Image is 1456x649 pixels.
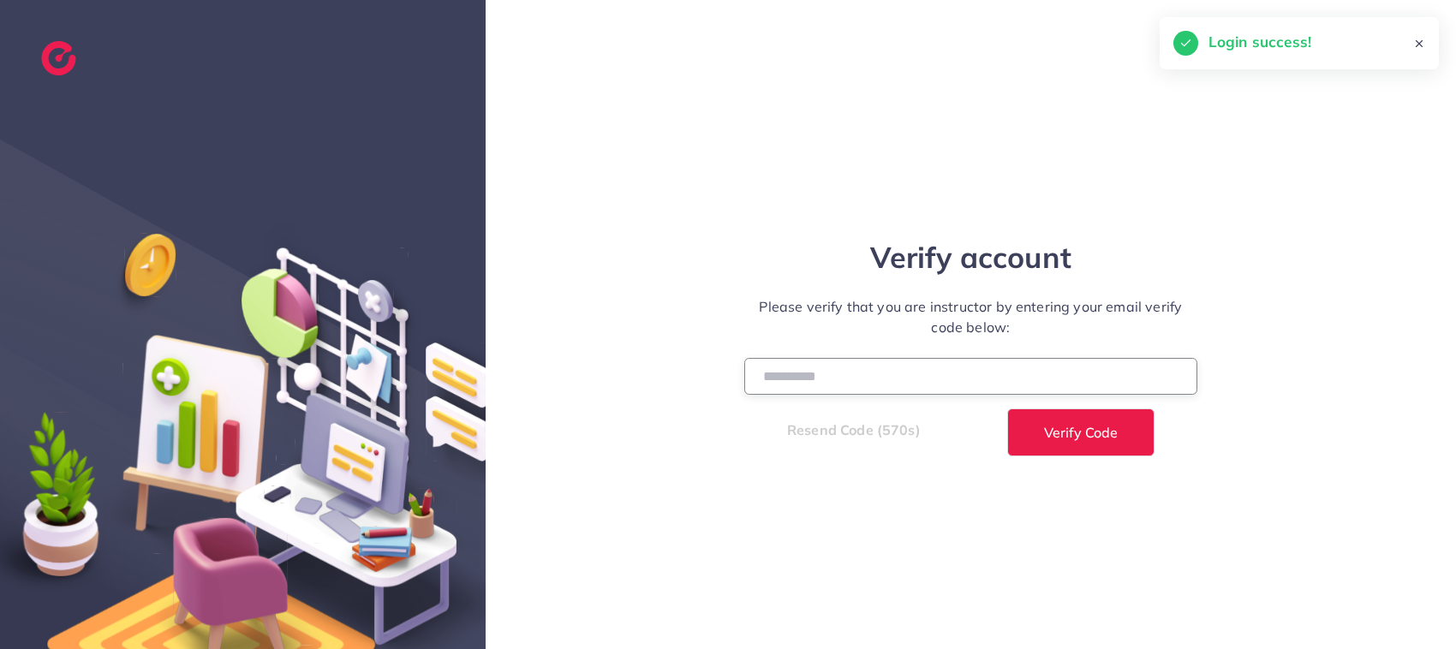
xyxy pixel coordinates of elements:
[744,296,1198,337] p: Please verify that you are instructor by entering your email verify code below:
[1007,408,1155,456] button: Verify Code
[1044,426,1118,439] span: Verify Code
[744,241,1198,276] h1: Verify account
[1208,31,1311,53] h5: Login success!
[41,41,76,75] img: logo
